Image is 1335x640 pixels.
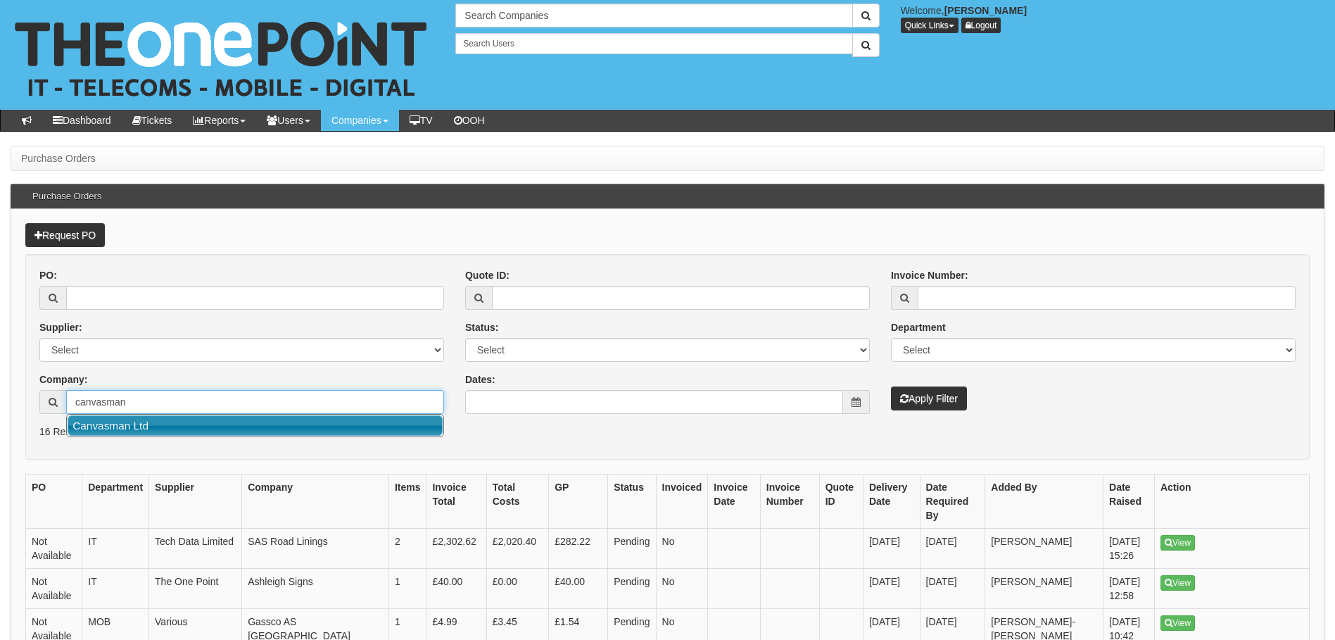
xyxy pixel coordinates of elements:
th: Action [1155,475,1310,529]
td: Pending [608,569,656,609]
th: Items [388,475,426,529]
th: Invoice Number [760,475,819,529]
a: View [1160,575,1195,591]
a: Logout [961,18,1001,33]
h3: Purchase Orders [25,184,108,208]
th: Total Costs [486,475,548,529]
td: £282.22 [549,529,608,569]
label: Quote ID: [465,268,510,282]
td: [DATE] [863,529,920,569]
td: £40.00 [426,569,486,609]
td: Not Available [26,529,82,569]
label: Supplier: [39,320,82,334]
td: 2 [388,529,426,569]
th: PO [26,475,82,529]
th: Quote ID [819,475,863,529]
b: [PERSON_NAME] [944,5,1027,16]
td: [PERSON_NAME] [985,529,1103,569]
label: Dates: [465,372,495,387]
input: Search Users [455,33,852,54]
th: GP [549,475,608,529]
td: £40.00 [549,569,608,609]
a: TV [399,110,443,131]
td: IT [82,529,149,569]
td: IT [82,569,149,609]
a: Companies [321,110,399,131]
a: Dashboard [42,110,122,131]
td: [PERSON_NAME] [985,569,1103,609]
td: No [656,529,708,569]
a: View [1160,535,1195,551]
label: Invoice Number: [891,268,968,282]
a: Reports [182,110,256,131]
a: Canvasman Ltd [68,415,443,436]
td: Tech Data Limited [149,529,242,569]
label: Department [891,320,946,334]
th: Date Required By [920,475,985,529]
th: Company [242,475,389,529]
th: Added By [985,475,1103,529]
td: No [656,569,708,609]
a: View [1160,615,1195,631]
th: Department [82,475,149,529]
td: Ashleigh Signs [242,569,389,609]
td: [DATE] [863,569,920,609]
a: Tickets [122,110,183,131]
td: Not Available [26,569,82,609]
td: £0.00 [486,569,548,609]
th: Invoice Total [426,475,486,529]
div: Welcome, [890,4,1335,33]
a: Request PO [25,223,105,247]
a: Users [256,110,321,131]
td: [DATE] [920,529,985,569]
td: SAS Road Linings [242,529,389,569]
td: Pending [608,529,656,569]
label: Status: [465,320,498,334]
td: 1 [388,569,426,609]
td: The One Point [149,569,242,609]
th: Delivery Date [863,475,920,529]
li: Purchase Orders [21,151,96,165]
input: Search Companies [455,4,852,27]
td: [DATE] 12:58 [1103,569,1155,609]
label: PO: [39,268,57,282]
td: [DATE] [920,569,985,609]
th: Supplier [149,475,242,529]
th: Invoiced [656,475,708,529]
button: Apply Filter [891,387,967,410]
p: 16 Results [39,425,1296,439]
button: Quick Links [901,18,958,33]
td: £2,302.62 [426,529,486,569]
td: [DATE] 15:26 [1103,529,1155,569]
a: OOH [443,110,495,131]
th: Date Raised [1103,475,1155,529]
th: Status [608,475,656,529]
label: Company: [39,372,87,387]
td: £2,020.40 [486,529,548,569]
th: Invoice Date [708,475,760,529]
